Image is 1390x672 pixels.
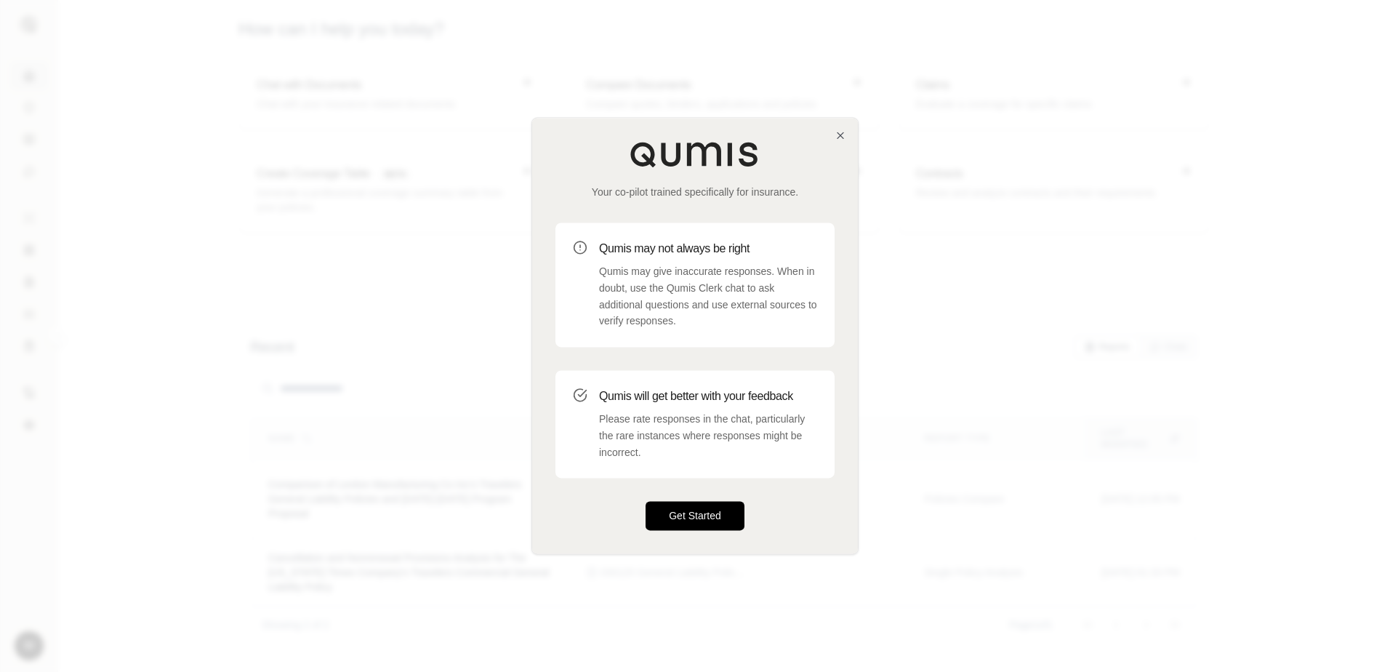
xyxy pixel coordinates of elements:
[599,388,817,405] h3: Qumis will get better with your feedback
[599,263,817,329] p: Qumis may give inaccurate responses. When in doubt, use the Qumis Clerk chat to ask additional qu...
[599,411,817,460] p: Please rate responses in the chat, particularly the rare instances where responses might be incor...
[599,240,817,257] h3: Qumis may not always be right
[630,141,760,167] img: Qumis Logo
[646,502,744,531] button: Get Started
[555,185,835,199] p: Your co-pilot trained specifically for insurance.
